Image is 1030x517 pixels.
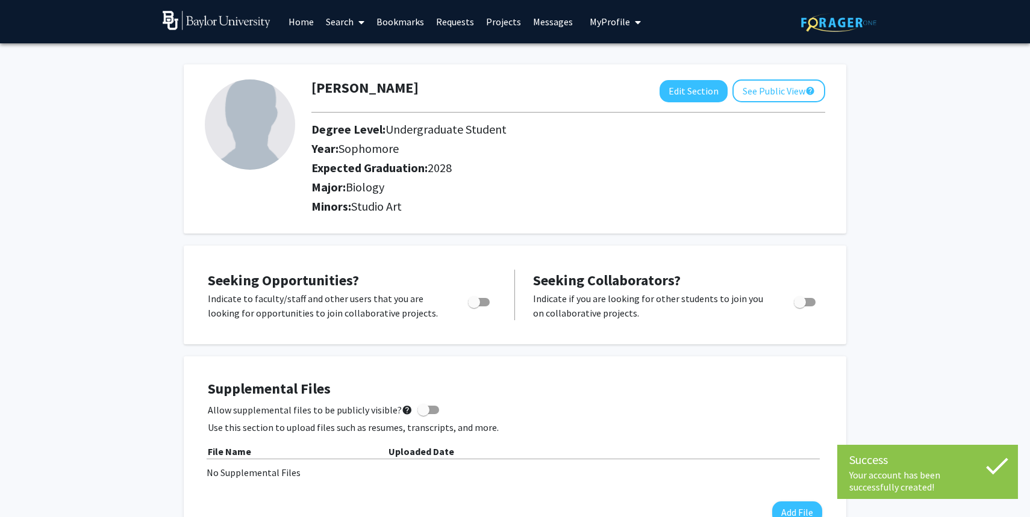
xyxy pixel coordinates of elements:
a: Home [282,1,320,43]
iframe: Chat [9,463,51,508]
span: Undergraduate Student [385,122,507,137]
h2: Degree Level: [311,122,770,137]
h1: [PERSON_NAME] [311,79,419,97]
h2: Minors: [311,199,825,214]
a: Bookmarks [370,1,430,43]
span: Studio Art [351,199,402,214]
h4: Supplemental Files [208,380,822,398]
div: Toggle [463,291,496,309]
img: Profile Picture [205,79,295,170]
div: No Supplemental Files [207,465,823,480]
b: Uploaded Date [389,445,454,457]
a: Projects [480,1,527,43]
span: Seeking Opportunities? [208,271,359,289]
h2: Year: [311,141,770,156]
mat-icon: help [402,403,413,417]
span: My Profile [590,16,630,28]
span: Biology [346,179,384,194]
button: Edit Section [660,80,728,102]
a: Search [320,1,370,43]
a: Requests [430,1,480,43]
b: File Name [208,445,251,457]
mat-icon: help [805,84,815,98]
img: Baylor University Logo [163,11,270,30]
p: Indicate if you are looking for other students to join you on collaborative projects. [533,291,771,320]
a: Messages [527,1,579,43]
p: Use this section to upload files such as resumes, transcripts, and more. [208,420,822,435]
span: Sophomore [339,141,399,156]
div: Success [849,451,1006,469]
h2: Major: [311,180,825,194]
span: 2028 [428,160,452,175]
span: Seeking Collaborators? [533,271,681,289]
span: Allow supplemental files to be publicly visible? [208,403,413,417]
div: Toggle [789,291,822,309]
button: See Public View [732,79,825,102]
p: Indicate to faculty/staff and other users that you are looking for opportunities to join collabor... [208,291,445,320]
h2: Expected Graduation: [311,161,770,175]
div: Your account has been successfully created! [849,469,1006,493]
img: ForagerOne Logo [801,13,876,32]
